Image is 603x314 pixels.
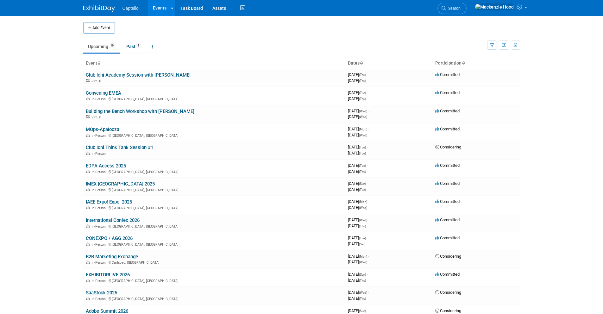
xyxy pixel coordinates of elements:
a: IMEX [GEOGRAPHIC_DATA] 2025 [86,181,155,187]
a: B2B Marketing Exchange [86,254,138,260]
span: (Tue) [359,152,366,155]
a: Sort by Start Date [360,60,363,66]
span: [DATE] [348,90,368,95]
a: Convening EMEA [86,90,121,96]
a: International Confex 2026 [86,217,140,223]
span: (Thu) [359,170,366,173]
span: (Mon) [359,200,367,204]
span: In-Person [91,188,108,192]
span: (Tue) [359,188,366,192]
span: [DATE] [348,290,369,295]
span: Considering [435,254,461,259]
span: [DATE] [348,223,366,228]
span: - [368,127,369,131]
span: (Wed) [359,261,367,264]
span: Virtual [91,115,103,119]
a: CONEXPO / AGG 2026 [86,235,133,241]
span: [DATE] [348,308,368,313]
a: Building the Bench Workshop with [PERSON_NAME] [86,109,194,114]
span: (Thu) [359,79,366,83]
span: Considering [435,145,461,149]
span: (Thu) [359,73,366,77]
span: (Thu) [359,279,366,282]
span: [DATE] [348,151,366,155]
span: - [367,272,368,277]
span: Committed [435,90,460,95]
a: Upcoming19 [83,41,120,53]
span: Considering [435,290,461,295]
span: In-Person [91,206,108,210]
span: [DATE] [348,114,367,119]
button: Add Event [83,22,115,34]
span: (Wed) [359,110,367,113]
span: - [367,145,368,149]
img: In-Person Event [86,297,90,300]
span: In-Person [91,279,108,283]
span: Search [446,6,461,11]
span: (Sat) [359,242,365,246]
span: [DATE] [348,187,366,192]
span: - [367,181,368,186]
img: Mackenzie Hood [475,3,514,10]
span: (Mon) [359,255,367,258]
img: Virtual Event [86,115,90,118]
span: (Sun) [359,182,366,185]
span: [DATE] [348,163,368,168]
a: Sort by Event Name [97,60,100,66]
span: (Tue) [359,146,366,149]
div: [GEOGRAPHIC_DATA], [GEOGRAPHIC_DATA] [86,96,343,101]
span: (Tue) [359,91,366,95]
span: - [368,254,369,259]
span: In-Person [91,97,108,101]
span: Committed [435,109,460,113]
img: In-Person Event [86,242,90,246]
a: IAEE Expo! Expo! 2025 [86,199,132,205]
span: (Wed) [359,134,367,137]
span: In-Person [91,242,108,247]
span: [DATE] [348,260,367,264]
span: (Wed) [359,218,367,222]
img: ExhibitDay [83,5,115,12]
div: [GEOGRAPHIC_DATA], [GEOGRAPHIC_DATA] [86,223,343,229]
img: In-Person Event [86,134,90,137]
span: [DATE] [348,96,366,101]
span: (Thu) [359,97,366,101]
span: In-Person [91,261,108,265]
span: In-Person [91,170,108,174]
span: Considering [435,308,461,313]
img: In-Person Event [86,188,90,191]
span: [DATE] [348,133,367,137]
div: [GEOGRAPHIC_DATA], [GEOGRAPHIC_DATA] [86,242,343,247]
span: [DATE] [348,72,368,77]
span: [DATE] [348,296,366,301]
span: [DATE] [348,127,369,131]
span: - [367,235,368,240]
th: Event [83,58,345,69]
span: [DATE] [348,235,368,240]
span: (Sun) [359,273,366,276]
span: - [367,90,368,95]
span: (Sun) [359,309,366,313]
span: Committed [435,163,460,168]
th: Participation [433,58,520,69]
span: Committed [435,72,460,77]
a: Search [437,3,467,14]
div: [GEOGRAPHIC_DATA], [GEOGRAPHIC_DATA] [86,205,343,210]
div: [GEOGRAPHIC_DATA], [GEOGRAPHIC_DATA] [86,187,343,192]
span: (Wed) [359,291,367,294]
img: In-Person Event [86,224,90,228]
span: [DATE] [348,181,368,186]
span: In-Person [91,224,108,229]
span: (Wed) [359,206,367,210]
a: Club Ichi Academy Session with [PERSON_NAME] [86,72,191,78]
span: Committed [435,199,460,204]
span: - [368,290,369,295]
span: (Thu) [359,297,366,300]
span: Committed [435,181,460,186]
span: [DATE] [348,145,368,149]
span: (Wed) [359,115,367,119]
a: Club Ichi Think Tank Session #1 [86,145,153,150]
span: [DATE] [348,254,369,259]
span: [DATE] [348,272,368,277]
div: [GEOGRAPHIC_DATA], [GEOGRAPHIC_DATA] [86,133,343,138]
